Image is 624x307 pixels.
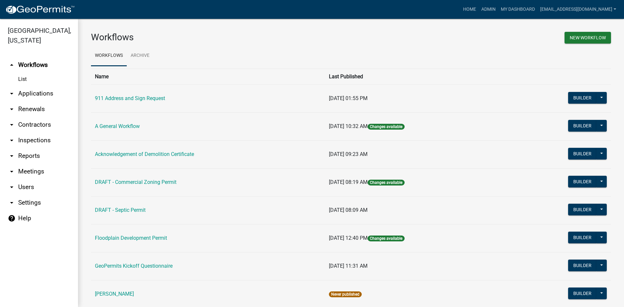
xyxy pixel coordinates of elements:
span: Changes available [368,180,405,185]
span: [DATE] 08:09 AM [329,207,368,213]
i: arrow_drop_down [8,199,16,207]
i: arrow_drop_down [8,183,16,191]
button: Builder [568,232,597,243]
span: [DATE] 11:31 AM [329,263,368,269]
i: arrow_drop_down [8,90,16,97]
a: Archive [127,45,153,66]
a: 911 Address and Sign Request [95,95,165,101]
button: New Workflow [565,32,611,44]
h3: Workflows [91,32,346,43]
i: arrow_drop_down [8,121,16,129]
button: Builder [568,260,597,271]
i: arrow_drop_down [8,105,16,113]
i: arrow_drop_up [8,61,16,69]
i: arrow_drop_down [8,152,16,160]
span: Changes available [368,236,405,241]
a: DRAFT - Septic Permit [95,207,146,213]
span: Never published [329,291,362,297]
button: Builder [568,204,597,215]
a: [PERSON_NAME] [95,291,134,297]
span: [DATE] 08:19 AM [329,179,368,185]
span: Changes available [368,124,405,130]
i: arrow_drop_down [8,136,16,144]
button: Builder [568,148,597,160]
button: Builder [568,120,597,132]
button: Builder [568,288,597,299]
i: arrow_drop_down [8,168,16,175]
th: Name [91,69,325,84]
button: Builder [568,176,597,187]
i: help [8,214,16,222]
a: Home [461,3,479,16]
th: Last Published [325,69,508,84]
span: [DATE] 12:40 PM [329,235,368,241]
span: [DATE] 10:32 AM [329,123,368,129]
a: DRAFT - Commercial Zoning Permit [95,179,176,185]
a: Workflows [91,45,127,66]
a: Admin [479,3,498,16]
span: [DATE] 01:55 PM [329,95,368,101]
a: My Dashboard [498,3,538,16]
span: [DATE] 09:23 AM [329,151,368,157]
button: Builder [568,92,597,104]
a: GeoPermits Kickoff Questionnaire [95,263,173,269]
a: [EMAIL_ADDRESS][DOMAIN_NAME] [538,3,619,16]
a: Acknowledgement of Demolition Certificate [95,151,194,157]
a: A General Workflow [95,123,140,129]
a: Floodplain Development Permit [95,235,167,241]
